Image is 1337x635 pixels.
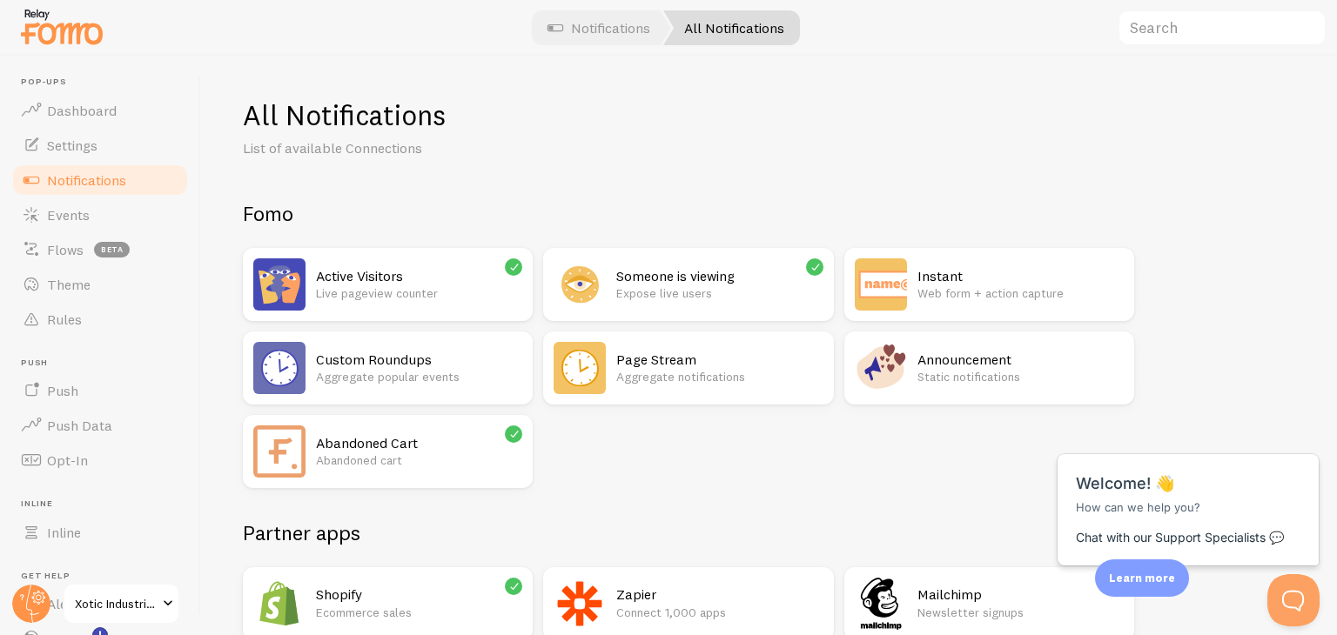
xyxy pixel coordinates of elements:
img: Instant [855,258,907,311]
h2: Mailchimp [917,585,1124,604]
img: Abandoned Cart [253,425,306,478]
img: fomo-relay-logo-orange.svg [18,4,105,49]
h1: All Notifications [243,97,1295,133]
a: Push [10,373,190,408]
p: Learn more [1109,570,1175,586]
img: Page Stream [554,342,606,394]
h2: Shopify [316,585,522,604]
a: Flows beta [10,232,190,267]
iframe: Help Scout Beacon - Messages and Notifications [1049,411,1329,574]
span: Notifications [47,171,126,189]
span: Events [47,206,90,224]
p: Expose live users [616,284,823,302]
h2: Zapier [616,585,823,604]
a: Xotic Industries [63,583,180,625]
a: Settings [10,128,190,163]
a: Dashboard [10,93,190,128]
p: Aggregate popular events [316,368,522,385]
span: Inline [21,498,190,510]
img: Someone is viewing [554,258,606,311]
span: Push [47,382,78,399]
h2: Partner apps [243,519,1134,546]
h2: Abandoned Cart [316,434,522,452]
h2: Page Stream [616,351,823,369]
span: Opt-In [47,451,88,469]
h2: Announcement [917,351,1124,369]
p: Live pageview counter [316,284,522,302]
span: Theme [47,276,91,293]
span: Push [21,358,190,369]
a: Push Data [10,408,190,443]
p: Abandoned cart [316,451,522,469]
iframe: Help Scout Beacon - Open [1267,574,1320,626]
img: Announcement [855,342,907,394]
img: Zapier [554,578,606,630]
img: Shopify [253,578,306,630]
p: Connect 1,000 apps [616,604,823,621]
h2: Someone is viewing [616,267,823,285]
span: Rules [47,311,82,328]
span: Xotic Industries [75,593,158,614]
a: Theme [10,267,190,302]
a: Opt-In [10,443,190,478]
p: Aggregate notifications [616,368,823,385]
img: Mailchimp [855,578,907,630]
span: Inline [47,524,81,541]
h2: Custom Roundups [316,351,522,369]
h2: Fomo [243,200,1134,227]
p: Ecommerce sales [316,604,522,621]
a: Events [10,197,190,232]
span: Get Help [21,571,190,582]
div: Learn more [1095,559,1189,597]
p: Newsletter signups [917,604,1124,621]
span: Pop-ups [21,77,190,88]
a: Inline [10,515,190,550]
span: Dashboard [47,102,117,119]
img: Active Visitors [253,258,306,311]
p: Web form + action capture [917,284,1124,302]
h2: Active Visitors [316,267,522,285]
span: beta [94,242,130,257]
img: Custom Roundups [253,342,306,394]
p: Static notifications [917,368,1124,385]
span: Flows [47,241,84,258]
span: Push Data [47,417,112,434]
a: Notifications [10,163,190,197]
span: Settings [47,137,97,154]
a: Rules [10,302,190,337]
h2: Instant [917,267,1124,285]
p: List of available Connections [243,138,661,158]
